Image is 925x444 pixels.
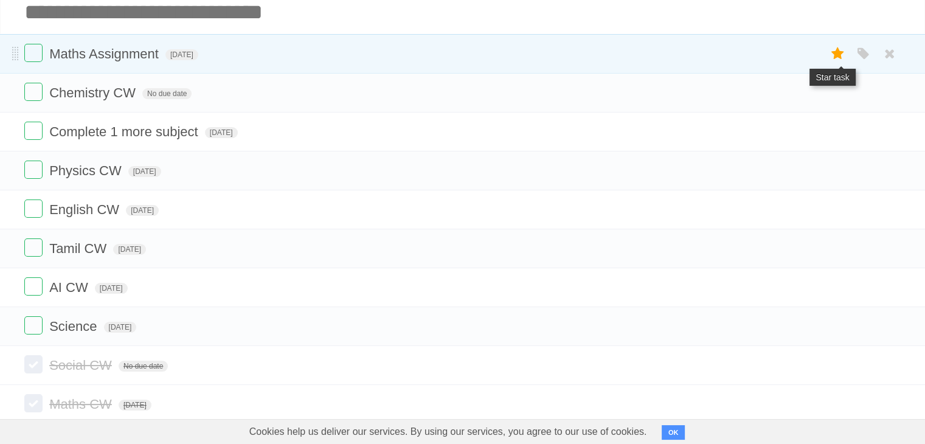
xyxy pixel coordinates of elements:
span: Maths Assignment [49,46,162,61]
span: [DATE] [126,205,159,216]
label: Done [24,238,43,257]
label: Done [24,83,43,101]
label: Done [24,277,43,296]
label: Done [24,122,43,140]
label: Done [24,394,43,412]
span: Chemistry CW [49,85,139,100]
span: [DATE] [165,49,198,60]
span: No due date [142,88,192,99]
span: Maths CW [49,397,115,412]
span: Cookies help us deliver our services. By using our services, you agree to our use of cookies. [237,420,659,444]
span: [DATE] [119,400,151,411]
span: [DATE] [205,127,238,138]
span: No due date [119,361,168,372]
span: AI CW [49,280,91,295]
label: Star task [826,44,850,64]
span: [DATE] [95,283,128,294]
label: Done [24,355,43,373]
span: [DATE] [104,322,137,333]
span: [DATE] [128,166,161,177]
button: OK [662,425,685,440]
label: Done [24,316,43,335]
span: Complete 1 more subject [49,124,201,139]
label: Done [24,161,43,179]
span: English CW [49,202,122,217]
span: [DATE] [113,244,146,255]
span: Social CW [49,358,115,373]
label: Done [24,199,43,218]
span: Tamil CW [49,241,109,256]
span: Physics CW [49,163,125,178]
label: Done [24,44,43,62]
span: Science [49,319,100,334]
